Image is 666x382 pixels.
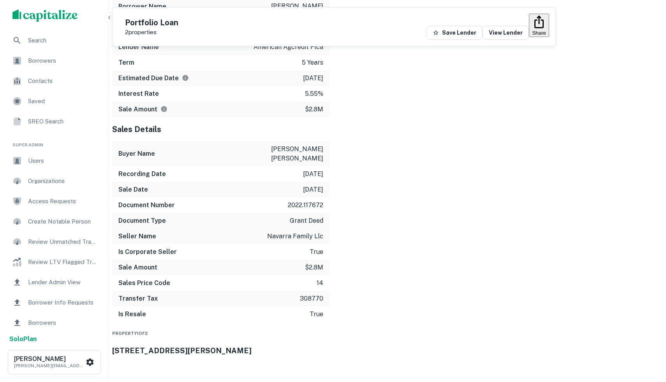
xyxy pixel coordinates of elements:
[182,74,189,81] svg: Estimate is based on a standard schedule for this type of loan.
[6,72,102,90] a: Contacts
[28,156,98,165] span: Users
[28,76,98,86] span: Contacts
[28,56,98,65] span: Borrowers
[288,201,323,210] p: 2022.117672
[317,278,323,288] p: 14
[303,185,323,194] p: [DATE]
[6,172,102,190] a: Organizations
[14,356,84,362] h6: [PERSON_NAME]
[6,293,102,312] a: Borrower Info Requests
[28,237,98,246] span: Review Unmatched Transactions
[6,51,102,70] a: Borrowers
[310,310,323,319] p: true
[118,169,166,179] h6: Recording Date
[28,318,98,327] span: Borrowers
[118,310,146,319] h6: Is Resale
[160,106,167,113] svg: The values displayed on the website are for informational purposes only and may be reported incor...
[118,263,157,272] h6: Sale Amount
[305,263,323,272] p: $2.8m
[253,144,323,163] p: [PERSON_NAME] [PERSON_NAME]
[12,9,78,22] img: capitalize-logo.png
[118,232,156,241] h6: Seller Name
[267,232,323,241] p: navarra family llc
[28,217,98,226] span: Create Notable Person
[303,169,323,179] p: [DATE]
[310,247,323,257] p: true
[6,273,102,292] a: Lender Admin View
[14,362,84,369] p: [PERSON_NAME][EMAIL_ADDRESS][PERSON_NAME][DOMAIN_NAME]
[300,294,323,303] p: 308770
[118,201,175,210] h6: Document Number
[118,105,167,114] h6: Sale Amount
[6,31,102,50] a: Search
[6,212,102,231] a: Create Notable Person
[6,232,102,251] a: Review Unmatched Transactions
[118,247,177,257] h6: Is Corporate Seller
[28,257,98,267] span: Review LTV Flagged Transactions
[303,74,323,83] p: [DATE]
[627,320,666,357] iframe: Chat Widget
[529,14,549,37] button: Share
[118,2,166,11] h6: Borrower Name
[9,334,37,344] a: SoloPlan
[118,42,159,52] h6: Lender Name
[118,278,170,288] h6: Sales Price Code
[118,89,159,99] h6: Interest Rate
[112,331,148,336] span: Property 1 of 2
[112,123,329,135] h5: Sales Details
[118,216,166,225] h6: Document Type
[28,117,98,126] span: SREO Search
[28,298,98,307] span: Borrower Info Requests
[6,132,102,151] li: Super Admin
[305,105,323,114] p: $2.8m
[28,36,98,45] span: Search
[6,151,102,170] a: Users
[118,74,189,83] h6: Estimated Due Date
[6,92,102,111] a: Saved
[28,97,98,106] span: Saved
[6,253,102,271] a: Review LTV Flagged Transactions
[483,26,529,40] a: View Lender
[290,216,323,225] p: grant deed
[8,350,101,374] button: [PERSON_NAME][PERSON_NAME][EMAIL_ADDRESS][PERSON_NAME][DOMAIN_NAME]
[9,335,37,343] strong: Solo Plan
[112,345,556,356] h3: [STREET_ADDRESS][PERSON_NAME]
[118,294,158,303] h6: Transfer Tax
[426,26,483,40] button: Save Lender
[28,278,98,287] span: Lender Admin View
[28,176,98,186] span: Organizations
[28,197,98,206] span: Access Requests
[118,149,155,158] h6: Buyer Name
[305,89,323,99] p: 5.55%
[6,112,102,131] a: SREO Search
[125,19,178,26] h5: Portfolio Loan
[125,29,178,36] p: 2 properties
[118,58,134,67] h6: Term
[6,313,102,332] a: Borrowers
[254,42,323,52] p: american agcredit flca
[6,192,102,211] a: Access Requests
[118,185,148,194] h6: Sale Date
[302,58,323,67] p: 5 years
